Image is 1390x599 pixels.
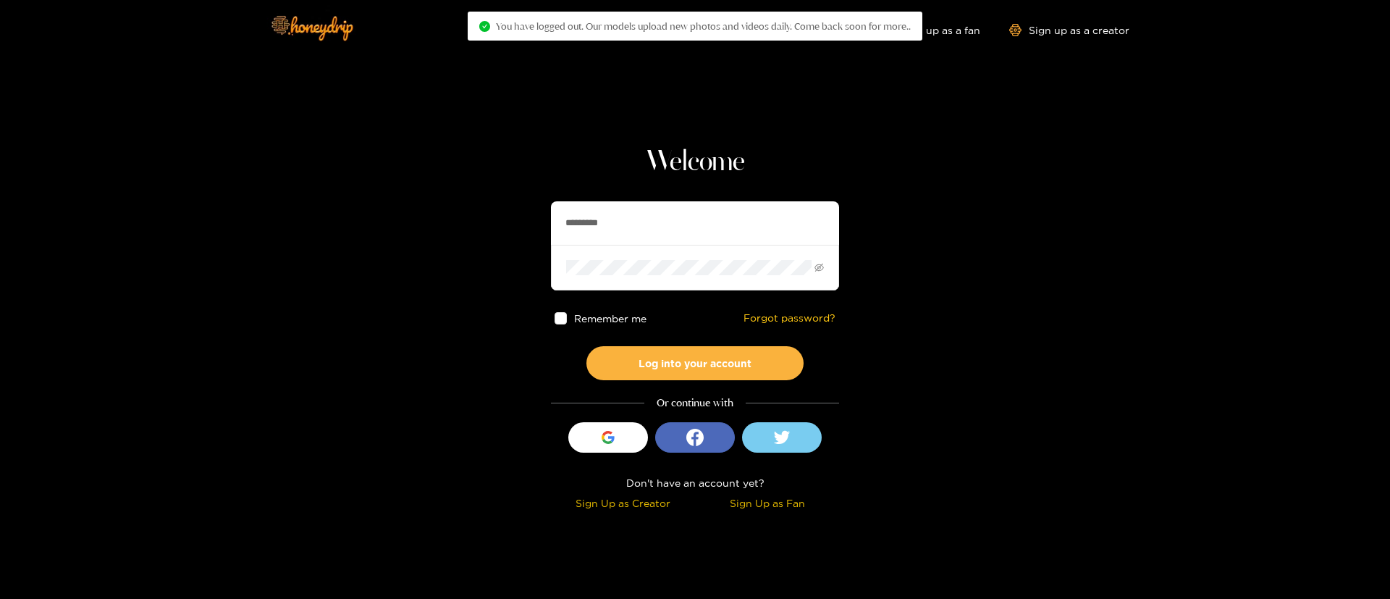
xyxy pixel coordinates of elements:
div: Sign Up as Fan [699,495,835,511]
span: Remember me [574,313,646,324]
h1: Welcome [551,145,839,180]
button: Log into your account [586,346,804,380]
span: eye-invisible [814,263,824,272]
a: Sign up as a fan [881,24,980,36]
div: Sign Up as Creator [555,495,691,511]
span: check-circle [479,21,490,32]
span: You have logged out. Our models upload new photos and videos daily. Come back soon for more.. [496,20,911,32]
a: Sign up as a creator [1009,24,1129,36]
div: Or continue with [551,395,839,411]
a: Forgot password? [744,312,835,324]
div: Don't have an account yet? [551,474,839,491]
